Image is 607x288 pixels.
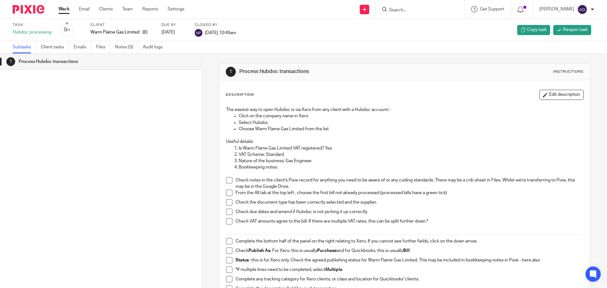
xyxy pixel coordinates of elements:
p: Click on the company name in Xero [239,113,583,119]
p: Complete any tracking category for Xero clients, or class and location for Quickbooks' clients. [236,276,583,282]
p: Is Warm Flame Gas Limited VAT registered? Yes [239,145,583,151]
span: [DATE] 10:49am [205,30,236,35]
p: Bookkeeping notes: [239,164,583,170]
div: 1 [6,57,15,66]
p: Description [226,92,254,97]
p: Warm Flame Gas Limited [90,29,139,35]
a: Reopen task [553,25,591,35]
label: Client [90,22,154,28]
a: Team [122,6,133,12]
a: Files [96,41,110,53]
strong: Purchase [317,248,337,253]
p: From the All tab at the top left , choose the first bill not already processed (processed bills h... [236,190,583,196]
a: Copy task [517,25,550,35]
p: Nature of the business: Gas Engineer [239,158,583,164]
p: [PERSON_NAME] [539,6,574,12]
a: Reports [142,6,158,12]
a: Notes (0) [115,41,138,53]
p: this is for Xero only. Check the agreed publishing status for Warm Flame Gas Limited. This may be... [236,257,583,263]
p: Choose Warm Flame Gas Limited from the list [239,126,583,132]
span: Get Support [480,7,504,11]
p: Select Hubdoc [239,119,583,126]
p: *If multiple lines need to be completed, select [236,267,583,273]
a: Subtasks [13,41,36,53]
input: Search [389,8,445,13]
div: Instructions [553,69,584,74]
p: Check . For Xero, this is usually and for Quickbooks, this is usually [236,248,583,254]
a: Emails [74,41,91,53]
a: Audit logs [143,41,167,53]
strong: Bill [403,248,410,253]
span: Copy task [527,27,547,33]
div: 1 [226,67,236,77]
a: Settings [168,6,184,12]
img: svg%3E [195,29,202,37]
p: VAT Scheme: Standard [239,151,583,158]
label: Task [13,22,52,28]
strong: Multiple [325,267,342,272]
p: Check due dates and amend if Hubdoc is not picking it up correctly [236,209,583,215]
h1: Process Hubdoc transactions [19,57,137,66]
img: svg%3E [577,4,587,15]
a: Clients [99,6,113,12]
p: The easiest way to open Hubdoc is via Xero from any client with a Hubdoc account:- [226,107,583,113]
a: Client tasks [41,41,69,53]
div: [DATE] [162,29,187,35]
strong: Publish As [248,248,270,253]
div: Hubdoc processing [13,29,52,35]
h1: Process Hubdoc transactions [239,68,418,75]
div: 0 [64,26,70,34]
small: /1 [67,28,70,32]
p: Check the document type has been correctly selected and the supplier. [236,199,583,205]
a: Work [58,6,70,12]
p: Check notes in the client's Pixie record for anything you need to be aware of or any coding stand... [236,177,583,190]
a: Email [79,6,89,12]
img: Pixie [13,5,44,14]
strong: Status - [236,258,251,262]
span: Reopen task [563,27,588,33]
label: Closed by [195,22,236,28]
p: Check VAT amounts agree to the bill. If there are multiple VAT rates, this can be split further d... [236,218,583,224]
p: Useful details: [226,138,583,145]
p: Complete the bottom half of the panel on the right relating to Xero. If you cannot see further fi... [236,238,583,244]
button: Edit description [539,90,584,100]
label: Due by [162,22,187,28]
